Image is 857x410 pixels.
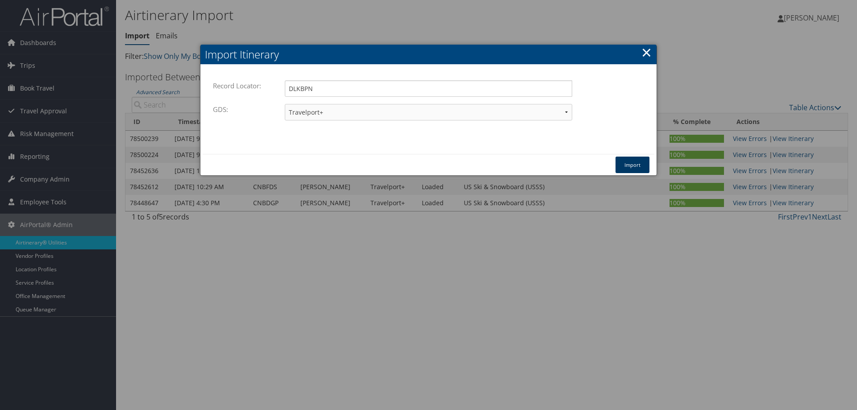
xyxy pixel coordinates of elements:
button: Import [616,157,649,173]
label: Record Locator: [213,77,266,94]
label: GDS: [213,101,233,118]
a: × [641,43,652,61]
input: Enter the Record Locator [285,80,572,97]
h2: Import Itinerary [200,45,657,64]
